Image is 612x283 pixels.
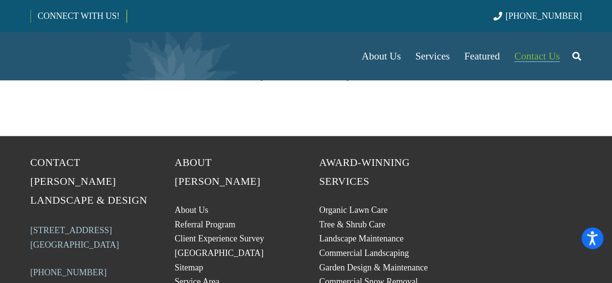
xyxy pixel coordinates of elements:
[175,205,209,215] a: About Us
[319,220,386,229] a: Tree & Shrub Care
[175,263,203,272] a: Sitemap
[507,32,567,80] a: Contact Us
[175,248,264,258] a: [GEOGRAPHIC_DATA]
[31,4,126,28] a: CONNECT WITH US!
[319,157,410,187] span: Award-Winning Services
[361,50,401,62] span: About Us
[30,157,148,206] span: Contact [PERSON_NAME] Landscape & Design
[175,220,235,229] a: Referral Program
[319,234,403,243] a: Landscape Maintenance
[175,234,264,243] a: Client Experience Survey
[354,32,408,80] a: About Us
[493,11,582,21] a: [PHONE_NUMBER]
[457,32,507,80] a: Featured
[415,50,449,62] span: Services
[567,44,586,68] a: Search
[463,153,582,208] a: 19BorstLandscape_Logo_W
[506,11,582,21] span: [PHONE_NUMBER]
[175,157,260,187] span: About [PERSON_NAME]
[408,32,457,80] a: Services
[464,50,500,62] span: Featured
[319,263,428,272] a: Garden Design & Maintenance
[30,268,107,277] a: [PHONE_NUMBER]
[319,248,409,258] a: Commercial Landscaping
[319,205,388,215] a: Organic Lawn Care
[30,37,191,75] a: Borst-Logo
[30,225,119,250] a: [STREET_ADDRESS][GEOGRAPHIC_DATA]
[514,50,560,62] span: Contact Us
